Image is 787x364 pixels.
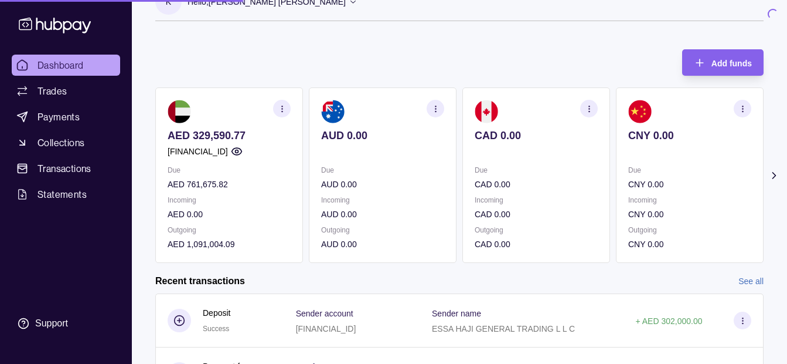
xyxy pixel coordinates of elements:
[738,275,764,288] a: See all
[628,164,751,177] p: Due
[682,49,764,76] button: Add funds
[35,317,68,330] div: Support
[168,100,191,123] img: ae
[475,224,598,237] p: Outgoing
[321,224,444,237] p: Outgoing
[168,238,291,251] p: AED 1,091,004.09
[628,238,751,251] p: CNY 0.00
[12,184,120,205] a: Statements
[296,324,356,333] p: [FINANCIAL_ID]
[168,145,228,158] p: [FINANCIAL_ID]
[12,158,120,179] a: Transactions
[12,80,120,102] a: Trades
[321,164,444,177] p: Due
[155,275,245,288] h2: Recent transactions
[168,208,291,221] p: AED 0.00
[203,306,230,319] p: Deposit
[475,208,598,221] p: CAD 0.00
[475,129,598,142] p: CAD 0.00
[38,110,80,124] span: Payments
[12,55,120,76] a: Dashboard
[296,309,353,318] p: Sender account
[475,238,598,251] p: CAD 0.00
[321,100,345,123] img: au
[12,311,120,336] a: Support
[38,161,91,176] span: Transactions
[12,132,120,153] a: Collections
[321,208,444,221] p: AUD 0.00
[475,178,598,191] p: CAD 0.00
[168,129,291,142] p: AED 329,590.77
[38,136,84,150] span: Collections
[628,129,751,142] p: CNY 0.00
[475,194,598,207] p: Incoming
[38,84,67,98] span: Trades
[321,178,444,191] p: AUD 0.00
[321,129,444,142] p: AUD 0.00
[321,194,444,207] p: Incoming
[432,324,575,333] p: ESSA HAJI GENERAL TRADING L L C
[635,316,702,326] p: + AED 302,000.00
[38,187,87,201] span: Statements
[168,194,291,207] p: Incoming
[321,238,444,251] p: AUD 0.00
[628,194,751,207] p: Incoming
[38,58,84,72] span: Dashboard
[203,325,229,333] span: Success
[475,100,498,123] img: ca
[168,164,291,177] p: Due
[432,309,481,318] p: Sender name
[168,224,291,237] p: Outgoing
[168,178,291,191] p: AED 761,675.82
[475,164,598,177] p: Due
[628,178,751,191] p: CNY 0.00
[628,100,652,123] img: cn
[711,59,752,68] span: Add funds
[628,208,751,221] p: CNY 0.00
[628,224,751,237] p: Outgoing
[12,106,120,127] a: Payments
